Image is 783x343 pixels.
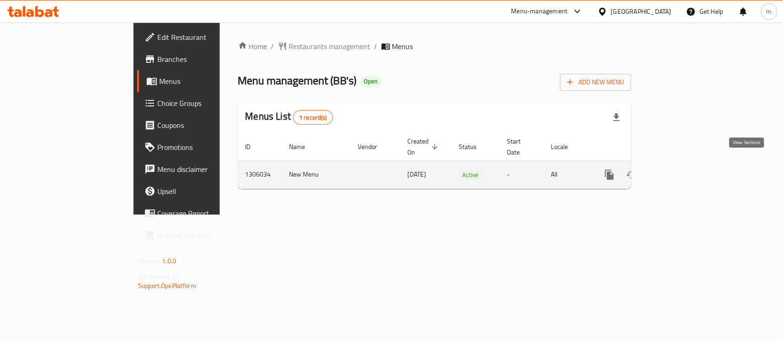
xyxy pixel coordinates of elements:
a: Support.OpsPlatform [138,280,196,292]
span: Created On [408,136,441,158]
span: Menu management ( BB's ) [238,70,357,91]
button: Change Status [621,164,643,186]
a: Grocery Checklist [137,224,264,246]
a: Coupons [137,114,264,136]
a: Coverage Report [137,202,264,224]
table: enhanced table [238,133,694,189]
span: Active [459,170,483,180]
td: New Menu [282,160,351,188]
a: Choice Groups [137,92,264,114]
span: Coupons [157,120,257,131]
button: more [599,164,621,186]
span: Version: [138,255,161,267]
span: Name [289,141,317,152]
span: Upsell [157,186,257,197]
a: Restaurants management [278,41,371,52]
a: Edit Restaurant [137,26,264,48]
nav: breadcrumb [238,41,631,52]
div: Active [459,169,483,180]
td: - [500,160,544,188]
span: Edit Restaurant [157,32,257,43]
span: Vendor [358,141,389,152]
a: Branches [137,48,264,70]
div: Menu-management [511,6,568,17]
li: / [271,41,274,52]
span: Choice Groups [157,98,257,109]
a: Menu disclaimer [137,158,264,180]
span: Grocery Checklist [157,230,257,241]
span: Branches [157,54,257,65]
span: Locale [551,141,580,152]
span: m [766,6,772,17]
a: Promotions [137,136,264,158]
span: 1.0.0 [162,255,176,267]
h2: Menus List [245,110,333,125]
div: [GEOGRAPHIC_DATA] [611,6,672,17]
li: / [374,41,378,52]
span: 1 record(s) [294,113,333,122]
a: Menus [137,70,264,92]
div: Total records count [293,110,333,125]
span: Coverage Report [157,208,257,219]
span: Menu disclaimer [157,164,257,175]
div: Open [361,76,382,87]
th: Actions [591,133,694,161]
a: Upsell [137,180,264,202]
span: Get support on: [138,271,180,282]
span: Menus [392,41,413,52]
span: Open [361,77,382,85]
span: [DATE] [408,168,427,180]
span: ID [245,141,263,152]
button: Add New Menu [560,74,631,91]
td: All [544,160,591,188]
span: Promotions [157,142,257,153]
span: Start Date [507,136,533,158]
span: Add New Menu [567,77,624,88]
span: Status [459,141,489,152]
span: Restaurants management [289,41,371,52]
span: Menus [159,76,257,87]
div: Export file [605,106,628,128]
